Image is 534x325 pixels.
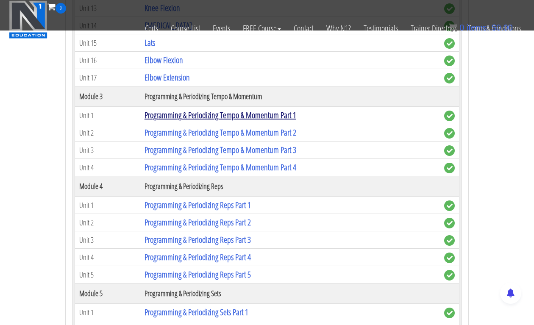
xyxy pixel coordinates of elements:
a: Programming & Periodizing Sets Part 1 [145,306,248,318]
td: Unit 17 [75,69,140,86]
th: Programming & Periodizing Sets [140,283,440,304]
th: Module 4 [75,176,140,197]
img: icon11.png [449,23,457,32]
a: Programming & Periodizing Tempo & Momentum Part 3 [145,144,296,156]
td: Unit 1 [75,107,140,124]
span: complete [444,145,455,156]
td: Unit 2 [75,214,140,231]
a: Programming & Periodizing Reps Part 2 [145,217,251,228]
a: Certs [139,14,164,43]
td: Unit 16 [75,52,140,69]
a: Contact [287,14,320,43]
a: 0 items: $0.00 [449,23,513,32]
span: complete [444,73,455,83]
td: Unit 5 [75,266,140,283]
td: Unit 1 [75,197,140,214]
a: Trainer Directory [404,14,462,43]
a: Programming & Periodizing Tempo & Momentum Part 2 [145,127,296,138]
span: complete [444,235,455,246]
span: complete [444,270,455,281]
a: Testimonials [357,14,404,43]
th: Module 5 [75,283,140,304]
a: Programming & Periodizing Tempo & Momentum Part 4 [145,161,296,173]
a: Programming & Periodizing Reps Part 4 [145,251,251,263]
span: complete [444,253,455,263]
td: Unit 3 [75,142,140,159]
span: complete [444,200,455,211]
td: Unit 4 [75,249,140,266]
a: FREE Course [236,14,287,43]
th: Programming & Periodizing Tempo & Momentum [140,86,440,107]
a: Programming & Periodizing Reps Part 5 [145,269,251,280]
a: Programming & Periodizing Reps Part 1 [145,199,251,211]
span: complete [444,111,455,121]
span: $ [492,23,496,32]
a: Terms & Conditions [462,14,527,43]
a: Programming & Periodizing Reps Part 3 [145,234,251,245]
img: n1-education [9,0,47,39]
span: complete [444,38,455,49]
td: Unit 4 [75,159,140,176]
span: complete [444,308,455,318]
td: Unit 1 [75,304,140,321]
a: Programming & Periodizing Tempo & Momentum Part 1 [145,109,296,121]
th: Programming & Periodizing Reps [140,176,440,197]
a: Course List [164,14,206,43]
span: complete [444,218,455,228]
a: Events [206,14,236,43]
span: 0 [56,3,66,14]
span: complete [444,163,455,173]
bdi: 0.00 [492,23,513,32]
span: complete [444,56,455,66]
th: Module 3 [75,86,140,107]
td: Unit 3 [75,231,140,249]
span: items: [467,23,489,32]
a: Elbow Extension [145,72,190,83]
td: Unit 2 [75,124,140,142]
a: 0 [47,1,66,12]
a: Why N1? [320,14,357,43]
span: complete [444,128,455,139]
span: 0 [459,23,464,32]
a: Elbow Flexion [145,54,183,66]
